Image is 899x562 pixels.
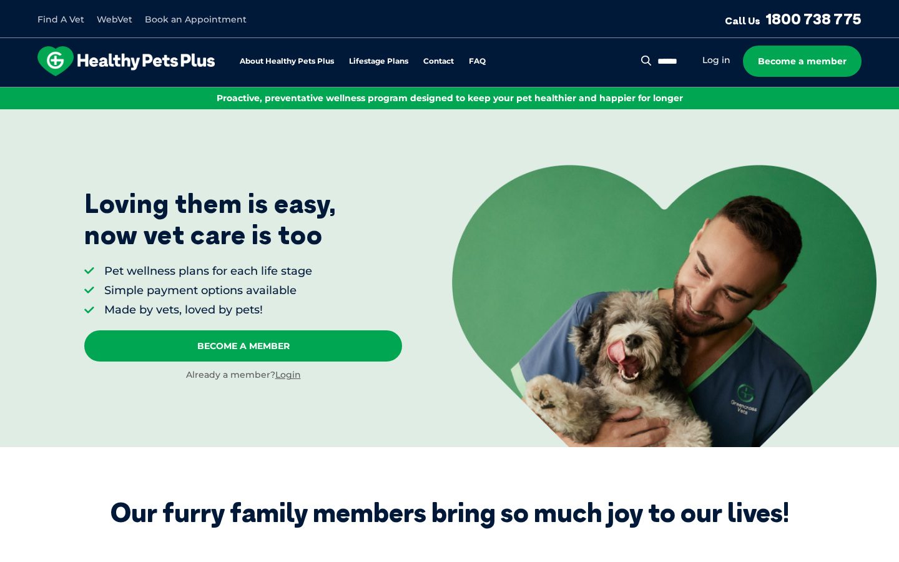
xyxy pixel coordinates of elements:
a: WebVet [97,14,132,25]
a: Call Us1800 738 775 [725,9,862,28]
div: Our furry family members bring so much joy to our lives! [111,497,789,528]
a: Book an Appointment [145,14,247,25]
a: Contact [423,57,454,66]
li: Simple payment options available [104,283,312,298]
img: hpp-logo [37,46,215,76]
span: Proactive, preventative wellness program designed to keep your pet healthier and happier for longer [217,92,683,104]
a: Log in [702,54,730,66]
img: <p>Loving them is easy, <br /> now vet care is too</p> [452,165,877,447]
p: Loving them is easy, now vet care is too [84,188,337,251]
a: Become A Member [84,330,402,362]
li: Pet wellness plans for each life stage [104,264,312,279]
span: Call Us [725,14,760,27]
a: Lifestage Plans [349,57,408,66]
a: Login [275,369,301,380]
button: Search [639,54,654,67]
a: FAQ [469,57,486,66]
a: Become a member [743,46,862,77]
li: Made by vets, loved by pets! [104,302,312,318]
a: Find A Vet [37,14,84,25]
a: About Healthy Pets Plus [240,57,334,66]
div: Already a member? [84,369,402,382]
